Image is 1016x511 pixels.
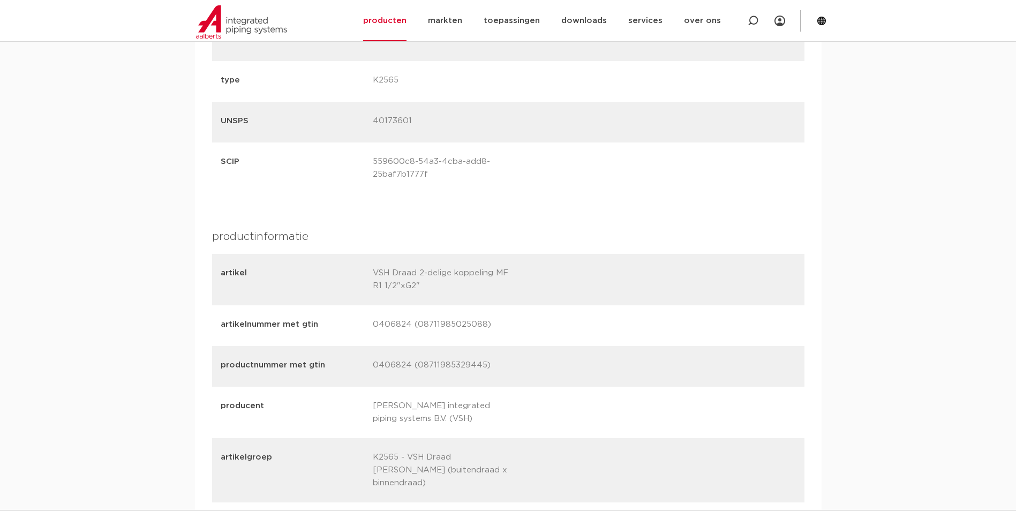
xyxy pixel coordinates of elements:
p: 0406824 (08711985025088) [373,318,517,333]
p: K2565 - VSH Draad [PERSON_NAME] (buitendraad x binnendraad) [373,451,517,490]
p: UNSPS [221,115,365,127]
p: productnummer met gtin [221,359,365,372]
p: K2565 [373,74,517,89]
p: [PERSON_NAME] integrated piping systems B.V. (VSH) [373,400,517,425]
p: artikelgroep [221,451,365,487]
p: type [221,74,365,87]
p: 40173601 [373,115,517,130]
p: VSH Draad 2-delige koppeling MF R1 1/2"xG2" [373,267,517,292]
h4: productinformatie [212,228,804,245]
p: 559600c8-54a3-4cba-add8-25baf7b1777f [373,155,517,181]
p: artikel [221,267,365,290]
p: SCIP [221,155,365,179]
p: 0406824 (08711985329445) [373,359,517,374]
p: producent [221,400,365,423]
p: artikelnummer met gtin [221,318,365,331]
